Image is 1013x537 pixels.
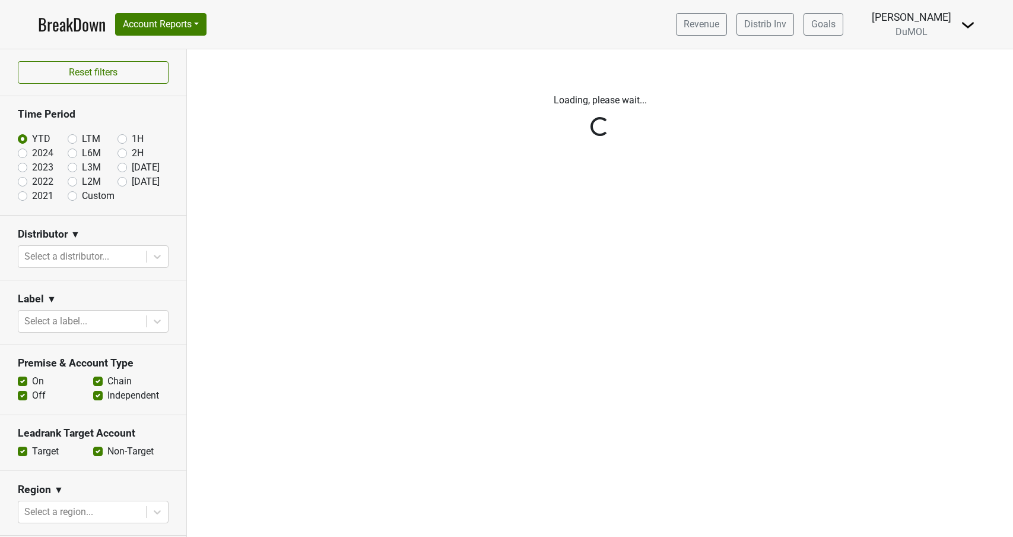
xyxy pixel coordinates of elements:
[676,13,727,36] a: Revenue
[271,93,929,108] p: Loading, please wait...
[38,12,106,37] a: BreakDown
[872,10,951,25] div: [PERSON_NAME]
[895,26,928,37] span: DuMOL
[961,18,975,32] img: Dropdown Menu
[115,13,207,36] button: Account Reports
[804,13,843,36] a: Goals
[736,13,794,36] a: Distrib Inv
